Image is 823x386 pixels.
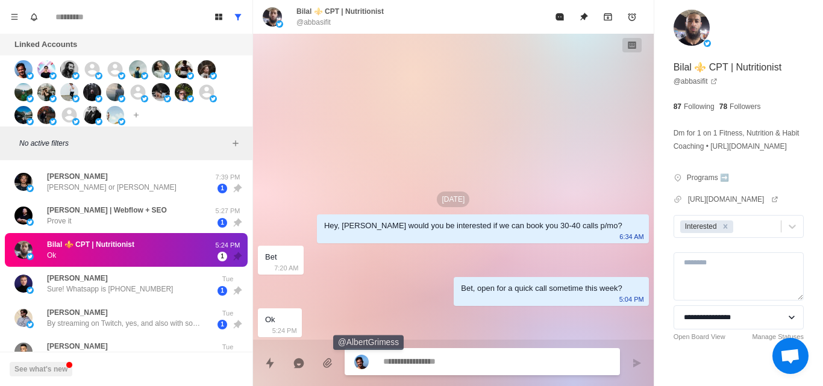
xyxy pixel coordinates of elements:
img: picture [49,72,57,79]
img: picture [14,343,33,361]
p: 87 [674,101,681,112]
p: 7:39 PM [213,172,243,182]
p: 7:20 AM [274,261,298,275]
img: picture [164,72,171,79]
div: Ok [265,313,275,326]
p: [PERSON_NAME] or [PERSON_NAME] [47,182,177,193]
img: picture [141,72,148,79]
div: Open chat [772,338,809,374]
div: Bet, open for a quick call sometime this week? [461,282,622,295]
a: @abbasifit [674,76,718,87]
span: 1 [217,320,227,329]
img: picture [354,355,369,369]
button: Menu [5,7,24,26]
img: picture [27,118,34,125]
img: picture [14,309,33,327]
img: picture [175,83,193,101]
p: 5:27 PM [213,206,243,216]
span: 1 [217,252,227,261]
img: picture [95,95,102,102]
p: Ok [47,250,56,261]
img: picture [37,60,55,78]
img: picture [27,95,34,102]
button: Add reminder [620,5,644,29]
img: picture [276,20,283,28]
button: Archive [596,5,620,29]
button: Unpin [572,5,596,29]
button: Mark as read [548,5,572,29]
img: picture [83,106,101,124]
img: picture [210,95,217,102]
img: picture [14,83,33,101]
button: See what's new [10,362,72,376]
img: picture [106,106,124,124]
img: picture [27,321,34,328]
button: Quick replies [258,351,282,375]
p: Following [684,101,715,112]
img: picture [14,173,33,191]
span: 1 [217,184,227,193]
p: Bilal ⚜️ CPT | Nutritionist [296,6,384,17]
p: [PERSON_NAME] [47,273,108,284]
div: Bet [265,251,277,264]
a: Manage Statuses [752,332,804,342]
img: picture [72,72,80,79]
img: picture [27,287,34,294]
img: picture [37,83,55,101]
img: picture [27,185,34,192]
img: picture [263,7,282,26]
p: Bilal ⚜️ CPT | Nutritionist [674,60,781,75]
img: picture [118,118,125,125]
img: picture [27,72,34,79]
button: Notifications [24,7,43,26]
img: picture [118,72,125,79]
button: Board View [209,7,228,26]
p: 5:24 PM [272,324,297,337]
p: Tue [213,308,243,319]
button: Reply with AI [287,351,311,375]
p: Followers [730,101,760,112]
img: picture [187,72,194,79]
img: picture [83,83,101,101]
div: Hey, [PERSON_NAME] would you be interested if we can book you 30-40 calls p/mo? [324,219,622,232]
img: picture [106,83,124,101]
img: picture [704,40,711,47]
span: 1 [217,218,227,228]
img: picture [175,60,193,78]
button: Show all conversations [228,7,248,26]
img: picture [37,106,55,124]
p: Programs ➡️ [687,172,729,183]
p: Sure! Whatsapp is [PHONE_NUMBER] [47,284,173,294]
p: [PERSON_NAME] [47,307,108,318]
p: [DATE] [437,191,469,207]
p: [PERSON_NAME] [47,341,108,352]
img: picture [14,106,33,124]
p: Dm for 1 on 1 Fitness, Nutrition & Habit Coaching • [URL][DOMAIN_NAME] [674,126,804,153]
img: picture [164,95,171,102]
p: Tue [213,342,243,352]
img: picture [72,118,80,125]
img: picture [49,118,57,125]
img: picture [95,72,102,79]
img: picture [129,60,147,78]
img: picture [198,60,216,78]
p: Tue [213,274,243,284]
button: Add filters [228,136,243,151]
img: picture [60,60,78,78]
img: picture [72,95,80,102]
div: Interested [681,220,719,233]
img: picture [49,95,57,102]
img: picture [60,83,78,101]
img: picture [14,241,33,259]
p: Linked Accounts [14,39,77,51]
div: Remove Interested [719,220,732,233]
img: picture [674,10,710,46]
p: No active filters [19,138,228,149]
img: picture [27,253,34,260]
button: Add account [129,108,143,122]
p: @abbasifit [296,17,331,28]
p: 5:04 PM [619,293,644,306]
img: picture [152,60,170,78]
button: Send message [625,351,649,375]
img: picture [141,95,148,102]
